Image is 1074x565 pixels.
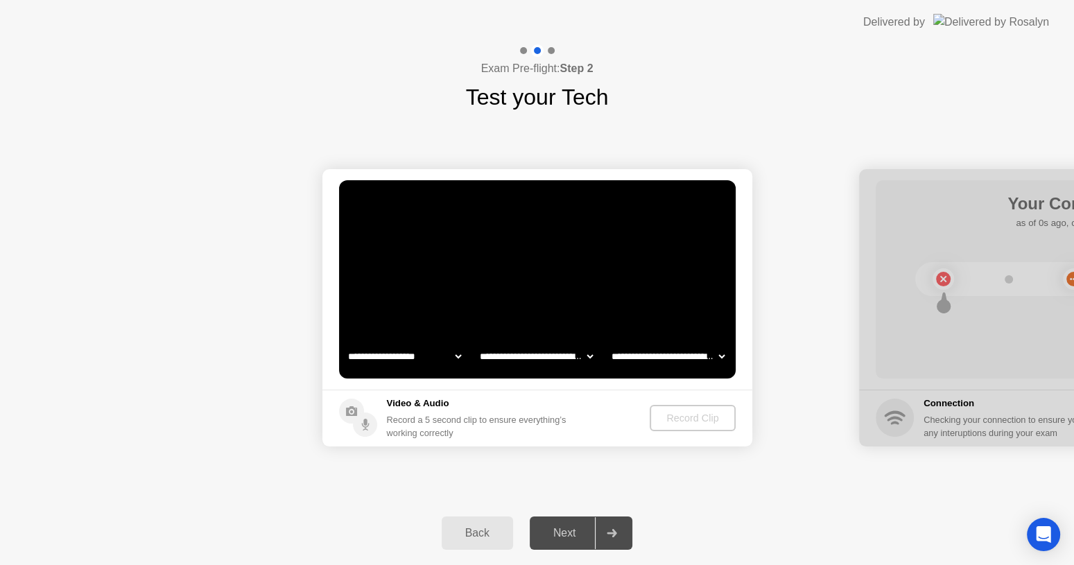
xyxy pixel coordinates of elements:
[863,14,925,31] div: Delivered by
[387,413,572,440] div: Record a 5 second clip to ensure everything’s working correctly
[481,60,594,77] h4: Exam Pre-flight:
[477,342,596,370] select: Available speakers
[345,342,464,370] select: Available cameras
[655,412,729,424] div: Record Clip
[650,405,735,431] button: Record Clip
[933,14,1049,30] img: Delivered by Rosalyn
[534,527,596,539] div: Next
[560,62,593,74] b: Step 2
[446,527,509,539] div: Back
[530,516,633,550] button: Next
[609,342,727,370] select: Available microphones
[442,516,513,550] button: Back
[387,397,572,410] h5: Video & Audio
[1027,518,1060,551] div: Open Intercom Messenger
[466,80,609,114] h1: Test your Tech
